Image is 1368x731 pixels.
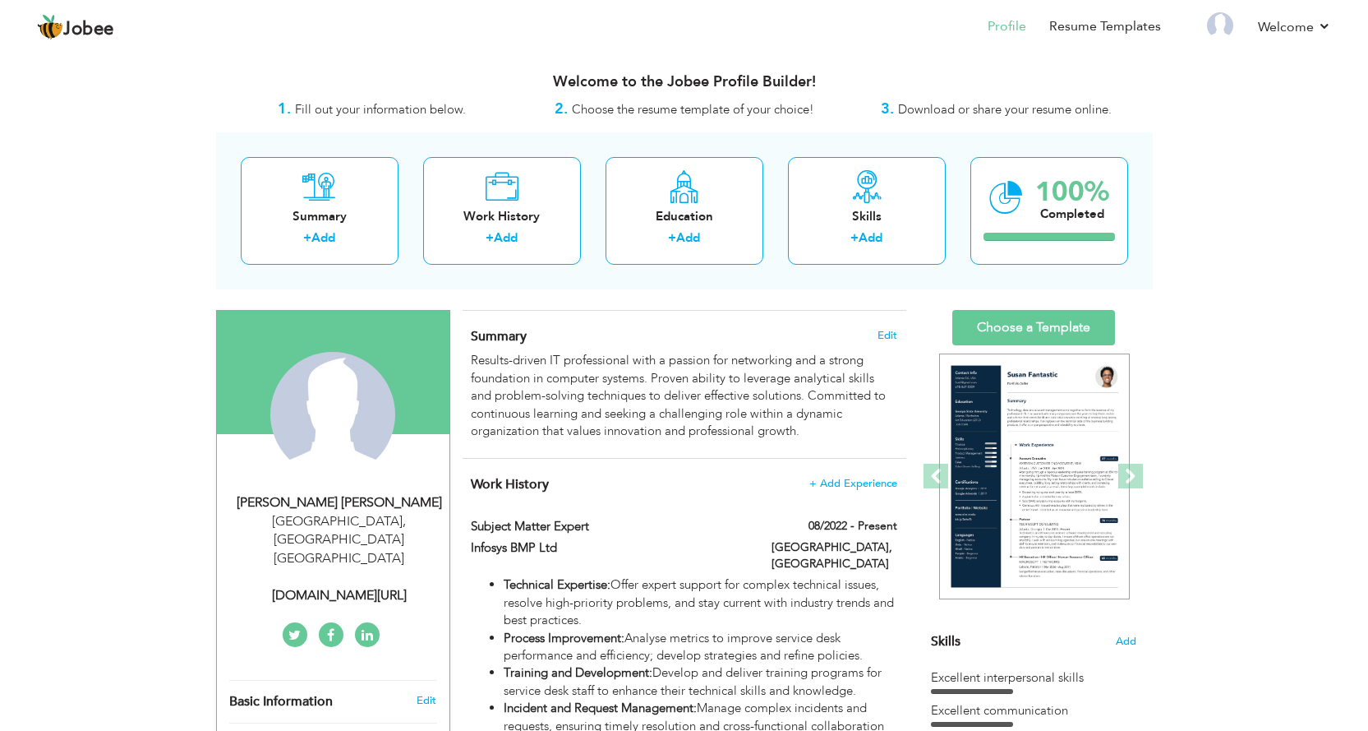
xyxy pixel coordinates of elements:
label: + [486,229,494,247]
span: Download or share your resume online. [898,101,1112,118]
a: Welcome [1258,17,1331,37]
li: Develop and deliver training programs for service desk staff to enhance their technical skills an... [504,664,896,700]
div: Completed [1035,206,1109,223]
a: Add [494,229,518,246]
span: Fill out your information below. [295,101,466,118]
a: Edit [417,693,436,708]
label: + [668,229,676,247]
div: [GEOGRAPHIC_DATA] [GEOGRAPHIC_DATA] [GEOGRAPHIC_DATA] [229,512,449,569]
div: Work History [436,208,568,225]
span: Jobee [63,21,114,39]
label: + [850,229,859,247]
label: Infosys BMP Ltd [471,539,747,557]
div: Excellent interpersonal skills [931,669,1136,687]
span: Edit [877,330,897,341]
label: [GEOGRAPHIC_DATA], [GEOGRAPHIC_DATA] [772,539,897,572]
span: + Add Experience [809,478,897,489]
div: Results-driven IT professional with a passion for networking and a strong foundation in computer ... [471,352,896,440]
label: 08/2022 - Present [808,518,897,534]
strong: 1. [278,99,291,119]
img: Syed Jaseem Uddin [270,352,395,477]
img: jobee.io [37,14,63,40]
a: Resume Templates [1049,17,1161,36]
div: Excellent communication [931,702,1136,719]
div: [DOMAIN_NAME][URL] [229,586,449,605]
span: Skills [931,632,960,650]
label: + [303,229,311,247]
a: Profile [988,17,1026,36]
span: Basic Information [229,695,333,710]
a: Add [311,229,335,246]
div: 100% [1035,178,1109,206]
div: Skills [801,208,933,225]
strong: 3. [881,99,894,119]
span: Choose the resume template of your choice! [572,101,814,118]
span: Add [1116,634,1136,650]
span: Summary [471,327,527,345]
li: Offer expert support for complex technical issues, resolve high-priority problems, and stay curre... [504,576,896,629]
label: Subject Matter Expert [471,518,747,535]
div: [PERSON_NAME] [PERSON_NAME] [229,493,449,512]
div: Education [619,208,750,225]
a: Add [859,229,882,246]
img: Profile Img [1207,12,1233,39]
span: , [403,512,406,530]
div: Summary [254,208,385,225]
span: Work History [471,475,549,493]
strong: Technical Expertise: [504,576,610,593]
strong: Incident and Request Management: [504,700,697,716]
a: Choose a Template [952,310,1115,345]
a: Jobee [37,14,114,40]
h4: This helps to show the companies you have worked for. [471,476,896,493]
h3: Welcome to the Jobee Profile Builder! [216,74,1153,90]
h4: Adding a summary is a quick and easy way to highlight your experience and interests. [471,328,896,345]
strong: 2. [555,99,568,119]
strong: Process Improvement: [504,630,624,646]
li: Analyse metrics to improve service desk performance and efficiency; develop strategies and refine... [504,630,896,665]
strong: Training and Development: [504,664,652,681]
a: Add [676,229,700,246]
